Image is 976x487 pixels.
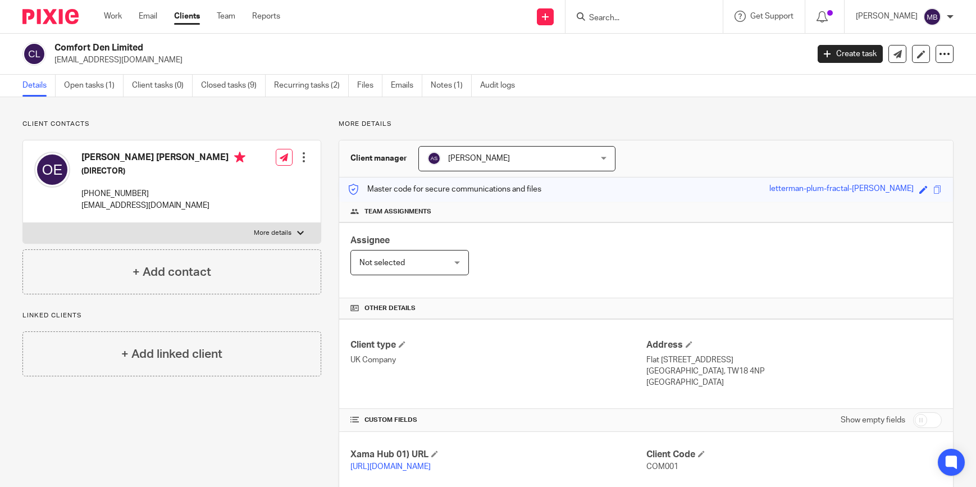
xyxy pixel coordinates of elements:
[81,188,245,199] p: [PHONE_NUMBER]
[34,152,70,188] img: svg%3E
[22,9,79,24] img: Pixie
[427,152,441,165] img: svg%3E
[350,416,646,425] h4: CUSTOM FIELDS
[54,54,801,66] p: [EMAIL_ADDRESS][DOMAIN_NAME]
[391,75,422,97] a: Emails
[201,75,266,97] a: Closed tasks (9)
[350,449,646,461] h4: Xama Hub 01) URL
[217,11,235,22] a: Team
[431,75,472,97] a: Notes (1)
[357,75,382,97] a: Files
[81,200,245,211] p: [EMAIL_ADDRESS][DOMAIN_NAME]
[350,463,431,471] a: [URL][DOMAIN_NAME]
[254,229,291,238] p: More details
[646,354,942,366] p: Flat [STREET_ADDRESS]
[350,153,407,164] h3: Client manager
[22,75,56,97] a: Details
[64,75,124,97] a: Open tasks (1)
[22,42,46,66] img: svg%3E
[350,354,646,366] p: UK Company
[646,339,942,351] h4: Address
[646,463,678,471] span: COM001
[252,11,280,22] a: Reports
[81,152,245,166] h4: [PERSON_NAME] [PERSON_NAME]
[769,183,914,196] div: letterman-plum-fractal-[PERSON_NAME]
[588,13,689,24] input: Search
[54,42,651,54] h2: Comfort Den Limited
[646,366,942,377] p: [GEOGRAPHIC_DATA], TW18 4NP
[350,339,646,351] h4: Client type
[234,152,245,163] i: Primary
[274,75,349,97] a: Recurring tasks (2)
[364,304,416,313] span: Other details
[174,11,200,22] a: Clients
[121,345,222,363] h4: + Add linked client
[132,75,193,97] a: Client tasks (0)
[750,12,793,20] span: Get Support
[22,311,321,320] p: Linked clients
[646,377,942,388] p: [GEOGRAPHIC_DATA]
[856,11,918,22] p: [PERSON_NAME]
[350,236,390,245] span: Assignee
[104,11,122,22] a: Work
[448,154,510,162] span: [PERSON_NAME]
[133,263,211,281] h4: + Add contact
[923,8,941,26] img: svg%3E
[818,45,883,63] a: Create task
[480,75,523,97] a: Audit logs
[841,415,905,426] label: Show empty fields
[339,120,954,129] p: More details
[139,11,157,22] a: Email
[364,207,431,216] span: Team assignments
[359,259,405,267] span: Not selected
[348,184,541,195] p: Master code for secure communications and files
[22,120,321,129] p: Client contacts
[81,166,245,177] h5: (DIRECTOR)
[646,449,942,461] h4: Client Code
